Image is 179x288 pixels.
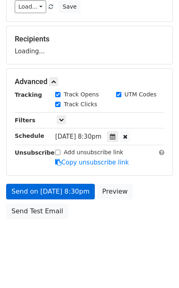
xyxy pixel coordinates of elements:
[125,90,157,99] label: UTM Codes
[15,133,44,139] strong: Schedule
[138,249,179,288] div: 聊天小组件
[64,100,97,109] label: Track Clicks
[15,34,164,43] h5: Recipients
[15,77,164,86] h5: Advanced
[15,0,46,13] a: Load...
[64,90,99,99] label: Track Opens
[15,34,164,56] div: Loading...
[6,184,95,199] a: Send on [DATE] 8:30pm
[15,117,36,123] strong: Filters
[15,149,55,156] strong: Unsubscribe
[15,91,42,98] strong: Tracking
[97,184,133,199] a: Preview
[55,159,129,166] a: Copy unsubscribe link
[59,0,80,13] button: Save
[55,133,101,140] span: [DATE] 8:30pm
[64,148,123,157] label: Add unsubscribe link
[6,203,68,219] a: Send Test Email
[138,249,179,288] iframe: Chat Widget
